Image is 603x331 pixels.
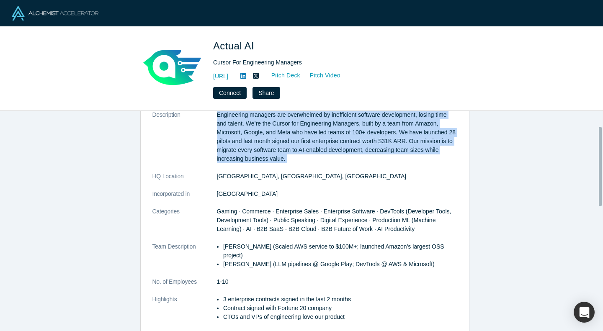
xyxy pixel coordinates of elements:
p: [PERSON_NAME] (LLM pipelines @ Google Play; DevTools @ AWS & Microsoft) [223,260,457,269]
span: Actual AI [213,40,257,51]
dt: Incorporated in [152,190,217,207]
dt: Team Description [152,242,217,277]
img: Alchemist Logo [12,6,98,21]
p: [PERSON_NAME] (Scaled AWS service to $100M+; launched Amazon's largest OSS project) [223,242,457,260]
a: Pitch Deck [262,71,301,80]
p: CTOs and VPs of engineering love our product [223,313,457,321]
dt: No. of Employees [152,277,217,295]
dt: Description [152,110,217,172]
a: [URL] [213,72,228,81]
div: Cursor For Engineering Managers [213,58,448,67]
dt: HQ Location [152,172,217,190]
p: Engineering managers are overwhelmed by inefficient software development, losing time and talent.... [217,110,457,163]
span: Gaming · Commerce · Enterprise Sales · Enterprise Software · DevTools (Developer Tools, Developme... [217,208,451,232]
dt: Highlights [152,295,217,330]
p: Contract signed with Fortune 20 company [223,304,457,313]
p: 3 enterprise contracts signed in the last 2 months [223,295,457,304]
button: Share [253,87,280,99]
dt: Categories [152,207,217,242]
dd: [GEOGRAPHIC_DATA], [GEOGRAPHIC_DATA], [GEOGRAPHIC_DATA] [217,172,457,181]
a: Pitch Video [301,71,341,80]
img: Actual AI's Logo [143,38,201,97]
button: Connect [213,87,247,99]
dd: [GEOGRAPHIC_DATA] [217,190,457,198]
dd: 1-10 [217,277,457,286]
